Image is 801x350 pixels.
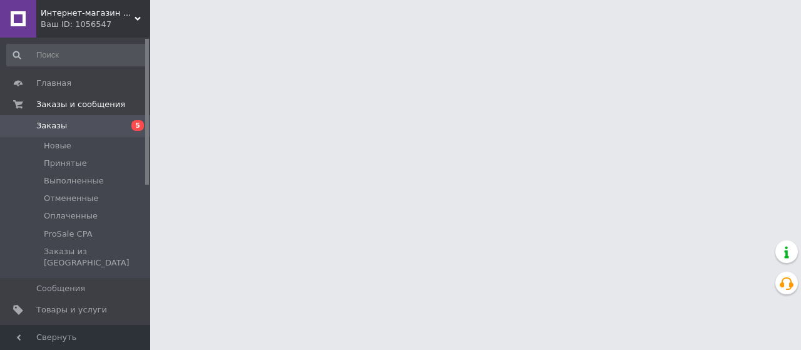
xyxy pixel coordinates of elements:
span: Главная [36,78,71,89]
span: Заказы [36,120,67,131]
span: Сообщения [36,283,85,294]
span: 5 [131,120,144,131]
span: Выполненные [44,175,104,187]
span: Товары и услуги [36,304,107,316]
div: Ваш ID: 1056547 [41,19,150,30]
span: Интернет-магазин кожаной обуви ТМ Vasha Para [41,8,135,19]
span: ProSale CPA [44,229,93,240]
span: Отмененные [44,193,98,204]
span: Принятые [44,158,87,169]
input: Поиск [6,44,148,66]
span: Заказы из [GEOGRAPHIC_DATA] [44,246,146,269]
span: Оплаченные [44,210,98,222]
span: Заказы и сообщения [36,99,125,110]
span: Новые [44,140,71,152]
